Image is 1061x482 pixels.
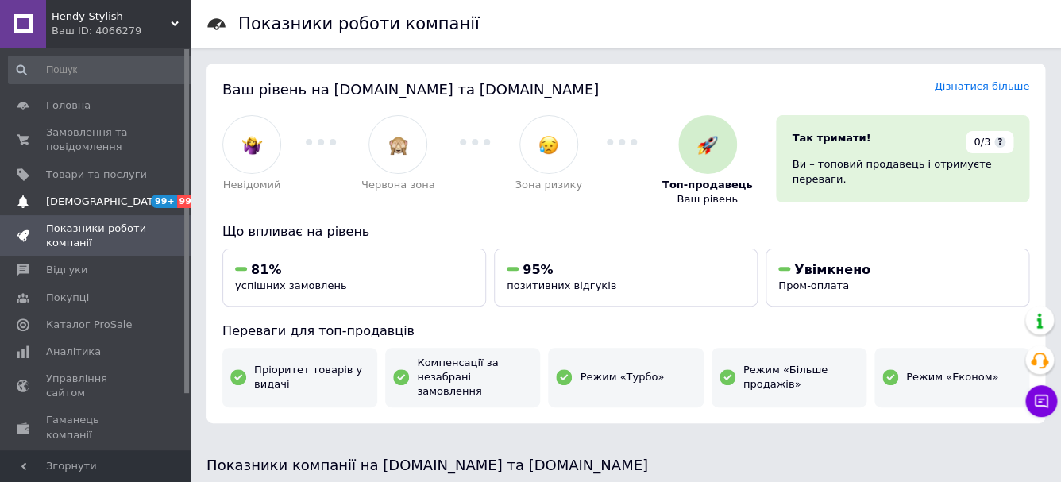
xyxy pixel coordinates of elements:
[792,132,870,144] span: Так тримати!
[222,323,415,338] span: Переваги для топ-продавців
[934,80,1029,92] a: Дізнатися більше
[966,131,1013,153] div: 0/3
[177,195,203,208] span: 99+
[46,222,147,250] span: Показники роботи компанії
[46,291,89,305] span: Покупці
[538,135,558,155] img: :disappointed_relieved:
[222,224,369,239] span: Що впливає на рівень
[52,10,171,24] span: Hendy-Stylish
[46,372,147,400] span: Управління сайтом
[361,178,435,192] span: Червона зона
[417,356,532,399] span: Компенсації за незабрані замовлення
[46,125,147,154] span: Замовлення та повідомлення
[507,280,616,291] span: позитивних відгуків
[1025,385,1057,417] button: Чат з покупцем
[515,178,582,192] span: Зона ризику
[523,262,553,277] span: 95%
[46,345,101,359] span: Аналітика
[662,178,753,192] span: Топ-продавець
[494,249,758,307] button: 95%позитивних відгуків
[52,24,191,38] div: Ваш ID: 4066279
[235,280,346,291] span: успішних замовлень
[222,81,599,98] span: Ваш рівень на [DOMAIN_NAME] та [DOMAIN_NAME]
[766,249,1029,307] button: УвімкненоПром-оплата
[46,168,147,182] span: Товари та послуги
[778,280,849,291] span: Пром-оплата
[223,178,281,192] span: Невідомий
[8,56,195,84] input: Пошук
[206,457,648,473] span: Показники компанії на [DOMAIN_NAME] та [DOMAIN_NAME]
[677,192,738,206] span: Ваш рівень
[238,14,480,33] h1: Показники роботи компанії
[388,135,408,155] img: :see_no_evil:
[46,318,132,332] span: Каталог ProSale
[46,98,91,113] span: Головна
[580,370,664,384] span: Режим «Турбо»
[792,157,1013,186] div: Ви – топовий продавець і отримуєте переваги.
[994,137,1005,148] span: ?
[151,195,177,208] span: 99+
[251,262,281,277] span: 81%
[242,135,262,155] img: :woman-shrugging:
[46,263,87,277] span: Відгуки
[697,135,717,155] img: :rocket:
[222,249,486,307] button: 81%успішних замовлень
[46,195,164,209] span: [DEMOGRAPHIC_DATA]
[743,363,858,391] span: Режим «Більше продажів»
[254,363,369,391] span: Пріоритет товарів у видачі
[46,413,147,442] span: Гаманець компанії
[906,370,998,384] span: Режим «Економ»
[794,262,870,277] span: Увімкнено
